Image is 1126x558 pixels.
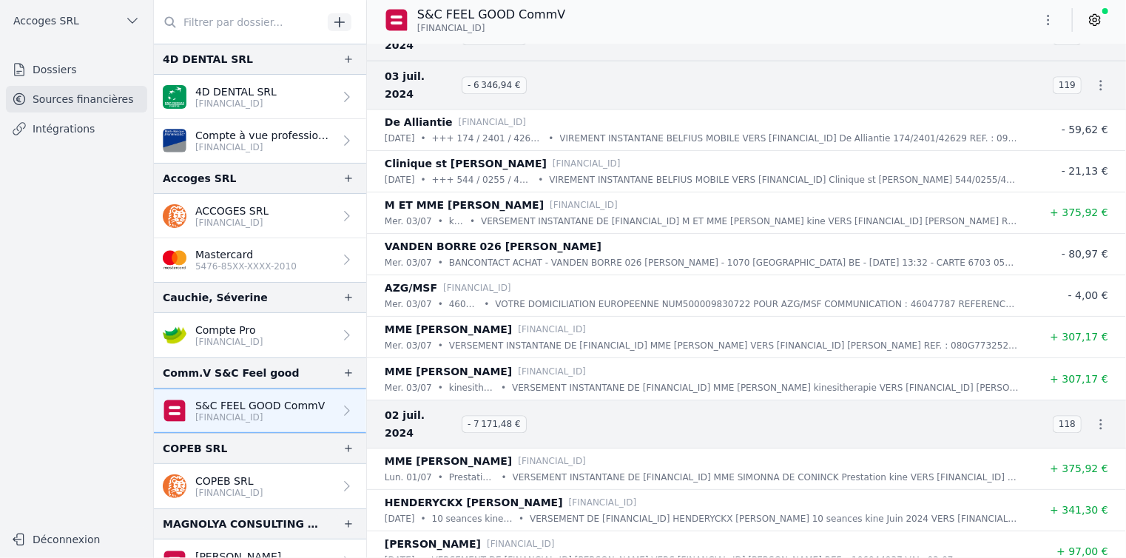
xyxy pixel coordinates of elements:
span: + 375,92 € [1050,206,1108,218]
a: Compte Pro [FINANCIAL_ID] [154,313,366,357]
span: [FINANCIAL_ID] [417,22,485,34]
p: +++ 174 / 2401 / 42629 +++ [432,131,543,146]
a: Mastercard 5476-85XX-XXXX-2010 [154,238,366,282]
p: MME [PERSON_NAME] [385,363,512,380]
span: - 4,00 € [1068,289,1108,301]
div: • [548,131,553,146]
p: S&C FEEL GOOD CommV [195,398,325,413]
p: De Alliantie [385,113,453,131]
a: Intégrations [6,115,147,142]
img: VAN_BREDA_JVBABE22XXX.png [163,129,186,152]
p: [FINANCIAL_ID] [518,322,586,337]
div: • [519,511,524,526]
span: + 307,17 € [1050,331,1108,343]
p: VIREMENT INSTANTANE BELFIUS MOBILE VERS [FINANCIAL_ID] De Alliantie 174/2401/42629 REF. : 0905415... [560,131,1019,146]
a: ACCOGES SRL [FINANCIAL_ID] [154,194,366,238]
p: MME [PERSON_NAME] [385,320,512,338]
div: • [438,380,443,395]
p: mer. 03/07 [385,255,432,270]
p: ACCOGES SRL [195,204,269,218]
div: Cauchie, Séverine [163,289,268,306]
div: Accoges SRL [163,169,237,187]
p: HENDERYCKX [PERSON_NAME] [385,494,563,511]
p: [FINANCIAL_ID] [195,141,334,153]
p: [FINANCIAL_ID] [553,156,621,171]
p: 5476-85XX-XXXX-2010 [195,260,297,272]
div: • [438,255,443,270]
span: - 6 346,94 € [462,76,527,94]
div: Comm.V S&C Feel good [163,364,299,382]
div: • [502,470,507,485]
p: [FINANCIAL_ID] [195,411,325,423]
p: S&C FEEL GOOD CommV [417,6,565,24]
span: 118 [1053,415,1082,433]
div: • [438,470,443,485]
img: BNP_BE_BUSINESS_GEBABEBB.png [163,85,186,109]
a: COPEB SRL [FINANCIAL_ID] [154,464,366,508]
p: Compte Pro [195,323,263,337]
div: COPEB SRL [163,440,227,457]
p: 46047787 [449,297,478,312]
img: ing.png [163,474,186,498]
p: mer. 03/07 [385,338,432,353]
p: [FINANCIAL_ID] [487,537,555,551]
img: belfius-1.png [385,8,408,32]
a: Sources financières [6,86,147,112]
p: kinesitherapie [449,380,495,395]
p: [FINANCIAL_ID] [195,98,277,110]
p: AZG/MSF [385,279,437,297]
input: Filtrer par dossier... [154,9,323,36]
span: - 59,62 € [1062,124,1108,135]
span: + 97,00 € [1056,545,1108,557]
span: - 7 171,48 € [462,415,527,433]
button: Accoges SRL [6,9,147,33]
a: Dossiers [6,56,147,83]
div: • [421,511,426,526]
p: Mastercard [195,247,297,262]
p: VERSEMENT DE [FINANCIAL_ID] HENDERYCKX [PERSON_NAME] 10 seances kine Juin 2024 VERS [FINANCIAL_ID... [530,511,1019,526]
p: M ET MME [PERSON_NAME] [385,196,544,214]
p: [FINANCIAL_ID] [459,115,527,130]
p: mer. 03/07 [385,297,432,312]
a: S&C FEEL GOOD CommV [FINANCIAL_ID] [154,389,366,433]
div: • [484,297,489,312]
p: MME [PERSON_NAME] [385,452,512,470]
img: belfius-1.png [163,399,186,423]
p: VANDEN BORRE 026 [PERSON_NAME] [385,238,601,255]
div: • [501,380,506,395]
p: Compte à vue professionnel [195,128,334,143]
p: BANCONTACT ACHAT - VANDEN BORRE 026 [PERSON_NAME] - 1070 [GEOGRAPHIC_DATA] BE - [DATE] 13:32 - CA... [449,255,1019,270]
div: • [538,172,543,187]
p: [FINANCIAL_ID] [195,336,263,348]
img: imageedit_2_6530439554.png [163,248,186,272]
button: Déconnexion [6,528,147,551]
div: • [421,172,426,187]
p: [DATE] [385,511,415,526]
p: [FINANCIAL_ID] [195,487,263,499]
span: + 375,92 € [1050,463,1108,474]
span: 02 juil. 2024 [385,406,456,442]
p: VERSEMENT INSTANTANE DE [FINANCIAL_ID] MME [PERSON_NAME] VERS [FINANCIAL_ID] [PERSON_NAME] REF. :... [449,338,1019,353]
p: [FINANCIAL_ID] [518,454,586,468]
div: • [438,297,443,312]
p: mer. 03/07 [385,380,432,395]
p: COPEB SRL [195,474,263,488]
div: MAGNOLYA CONSULTING SRL [163,515,319,533]
p: [DATE] [385,172,415,187]
span: Accoges SRL [13,13,79,28]
p: [FINANCIAL_ID] [569,495,637,510]
p: [FINANCIAL_ID] [550,198,618,212]
p: +++ 544 / 0255 / 42748 +++ [432,172,533,187]
span: 119 [1053,76,1082,94]
span: + 341,30 € [1050,504,1108,516]
p: mer. 03/07 [385,214,432,229]
p: VERSEMENT INSTANTANE DE [FINANCIAL_ID] MME [PERSON_NAME] kinesitherapie VERS [FINANCIAL_ID] [PERS... [512,380,1019,395]
div: 4D DENTAL SRL [163,50,253,68]
p: lun. 01/07 [385,470,432,485]
a: 4D DENTAL SRL [FINANCIAL_ID] [154,75,366,119]
div: • [421,131,426,146]
span: - 21,13 € [1062,165,1108,177]
img: ing.png [163,204,186,228]
p: kine [449,214,464,229]
p: VOTRE DOMICILIATION EUROPEENNE NUM500009830722 POUR AZG/MSF COMMUNICATION : 46047787 REFERENCE DU... [495,297,1019,312]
